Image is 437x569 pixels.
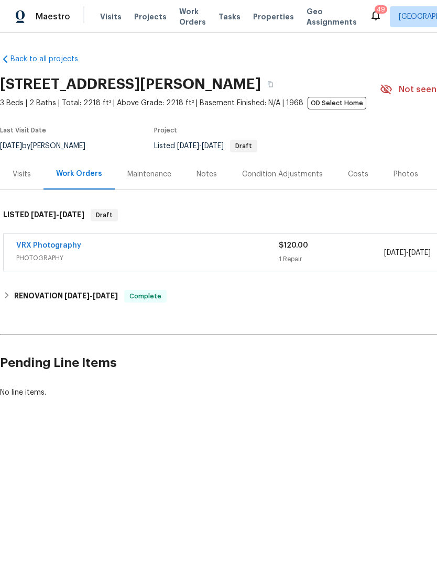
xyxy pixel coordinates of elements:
[93,292,118,299] span: [DATE]
[177,142,224,150] span: -
[31,211,84,218] span: -
[64,292,118,299] span: -
[196,169,217,180] div: Notes
[242,169,323,180] div: Condition Adjustments
[253,12,294,22] span: Properties
[377,4,385,15] div: 49
[202,142,224,150] span: [DATE]
[218,13,241,20] span: Tasks
[36,12,70,22] span: Maestro
[3,209,84,221] h6: LISTED
[134,12,167,22] span: Projects
[384,248,431,258] span: -
[279,254,384,264] div: 1 Repair
[92,210,117,220] span: Draft
[127,169,171,180] div: Maintenance
[308,97,366,109] span: OD Select Home
[154,142,257,150] span: Listed
[261,75,280,94] button: Copy Address
[59,211,84,218] span: [DATE]
[179,6,206,27] span: Work Orders
[16,253,279,263] span: PHOTOGRAPHY
[177,142,199,150] span: [DATE]
[409,249,431,256] span: [DATE]
[56,169,102,179] div: Work Orders
[384,249,406,256] span: [DATE]
[125,291,166,302] span: Complete
[231,143,256,149] span: Draft
[154,127,177,133] span: Project
[348,169,368,180] div: Costs
[307,6,357,27] span: Geo Assignments
[100,12,122,22] span: Visits
[13,169,31,180] div: Visits
[394,169,418,180] div: Photos
[16,242,81,249] a: VRX Photography
[14,290,118,303] h6: RENOVATION
[64,292,90,299] span: [DATE]
[279,242,308,249] span: $120.00
[31,211,56,218] span: [DATE]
